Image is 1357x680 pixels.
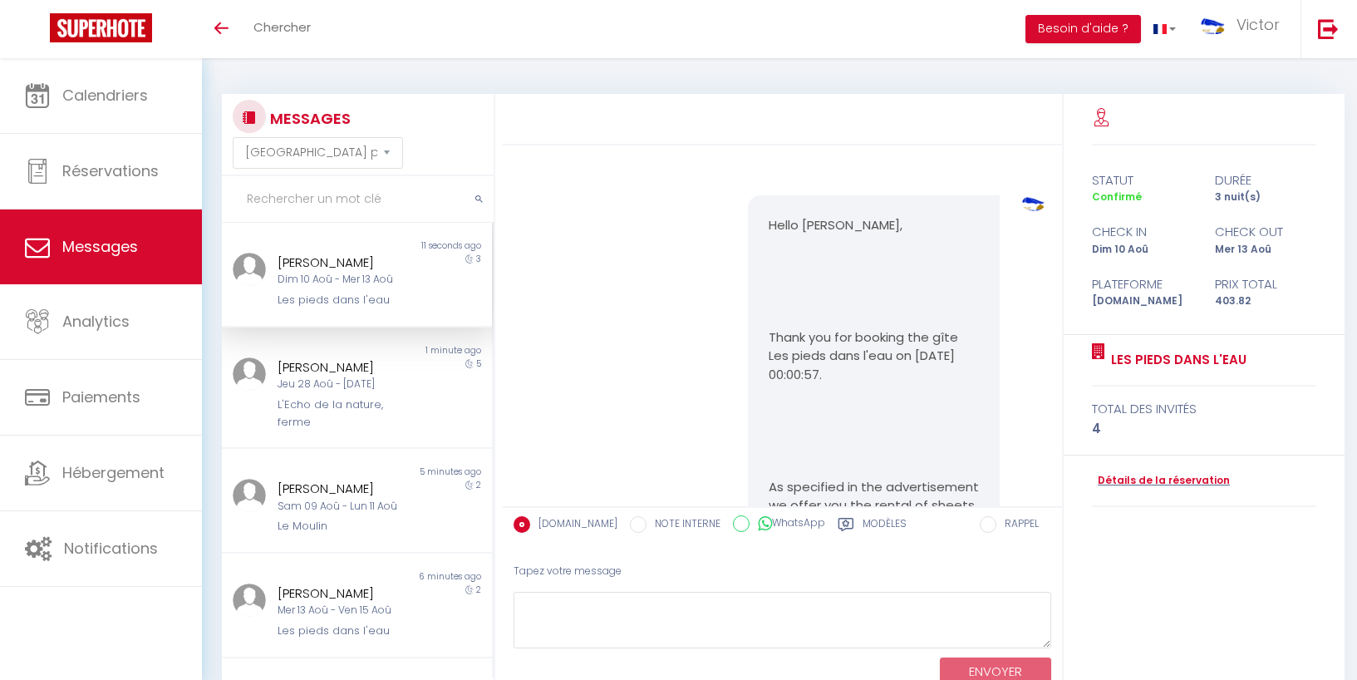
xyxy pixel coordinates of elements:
[278,603,413,618] div: Mer 13 Aoû - Ven 15 Aoû
[278,377,413,392] div: Jeu 28 Aoû - [DATE]
[1092,190,1142,204] span: Confirmé
[278,272,413,288] div: Dim 10 Aoû - Mer 13 Aoû
[356,344,491,357] div: 1 minute ago
[253,18,311,36] span: Chercher
[50,13,152,42] img: Super Booking
[1081,222,1204,242] div: check in
[769,328,980,385] p: Thank you for booking the gîte Les pieds dans l'eau on [DATE] 00:00:57.
[62,236,138,257] span: Messages
[233,357,266,391] img: ...
[1201,17,1226,33] img: ...
[514,551,1051,592] div: Tapez votre message
[1237,14,1280,35] span: Victor
[64,538,158,559] span: Notifications
[278,584,413,604] div: [PERSON_NAME]
[1022,195,1046,212] img: ...
[62,311,130,332] span: Analytics
[1204,222,1327,242] div: check out
[278,357,413,377] div: [PERSON_NAME]
[233,253,266,286] img: ...
[530,516,617,535] label: [DOMAIN_NAME]
[278,479,413,499] div: [PERSON_NAME]
[356,466,491,479] div: 5 minutes ago
[278,623,413,639] div: Les pieds dans l'eau
[62,160,159,181] span: Réservations
[1204,274,1327,294] div: Prix total
[1204,190,1327,205] div: 3 nuit(s)
[1092,399,1316,419] div: total des invités
[1092,473,1230,489] a: Détails de la réservation
[476,584,481,596] span: 2
[769,478,980,553] p: As specified in the advertisement we offer you the rental of sheets in this gîte, and towels here...
[1204,170,1327,190] div: durée
[356,570,491,584] div: 6 minutes ago
[233,479,266,512] img: ...
[1204,293,1327,309] div: 403.82
[1105,350,1246,370] a: Les pieds dans l'eau
[1318,18,1339,39] img: logout
[863,516,907,537] label: Modèles
[1081,242,1204,258] div: Dim 10 Aoû
[476,479,481,491] span: 2
[356,239,491,253] div: 11 seconds ago
[647,516,720,535] label: NOTE INTERNE
[278,292,413,308] div: Les pieds dans l'eau
[750,515,825,534] label: WhatsApp
[769,216,980,235] p: Hello [PERSON_NAME],
[278,397,413,431] div: L'Echo de la nature, ferme
[278,253,413,273] div: [PERSON_NAME]
[1081,170,1204,190] div: statut
[62,85,148,106] span: Calendriers
[266,100,351,137] h3: MESSAGES
[222,176,494,223] input: Rechercher un mot clé
[1025,15,1141,43] button: Besoin d'aide ?
[1081,274,1204,294] div: Plateforme
[996,516,1039,535] label: RAPPEL
[62,462,165,483] span: Hébergement
[476,357,481,370] span: 5
[62,387,140,407] span: Paiements
[233,584,266,617] img: ...
[278,518,413,535] div: Le Moulin
[1204,242,1327,258] div: Mer 13 Aoû
[1287,610,1357,680] iframe: LiveChat chat widget
[1081,293,1204,309] div: [DOMAIN_NAME]
[1092,419,1316,439] div: 4
[278,499,413,515] div: Sam 09 Aoû - Lun 11 Aoû
[476,253,481,265] span: 3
